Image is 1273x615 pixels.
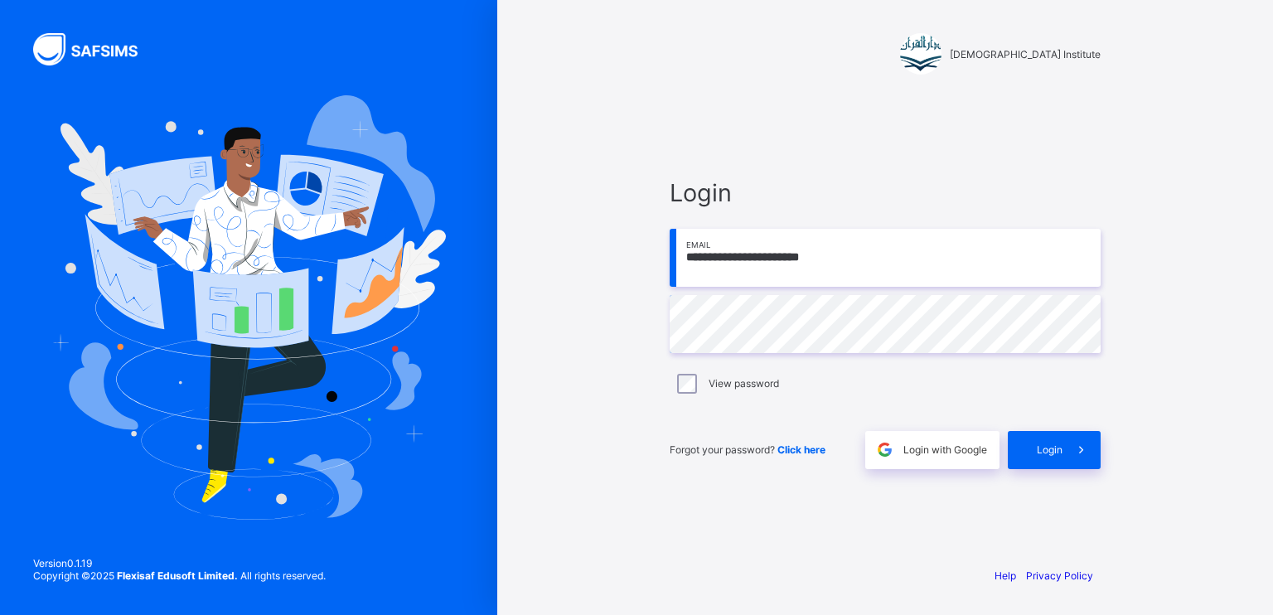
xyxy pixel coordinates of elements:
span: Forgot your password? [670,443,825,456]
span: Version 0.1.19 [33,557,326,569]
label: View password [709,377,779,390]
img: google.396cfc9801f0270233282035f929180a.svg [875,440,894,459]
span: Login [1037,443,1062,456]
strong: Flexisaf Edusoft Limited. [117,569,238,582]
span: Login [670,178,1101,207]
a: Click here [777,443,825,456]
a: Privacy Policy [1026,569,1093,582]
a: Help [995,569,1016,582]
span: [DEMOGRAPHIC_DATA] Institute [950,48,1101,61]
img: Hero Image [51,95,446,520]
img: SAFSIMS Logo [33,33,157,65]
span: Copyright © 2025 All rights reserved. [33,569,326,582]
span: Login with Google [903,443,987,456]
